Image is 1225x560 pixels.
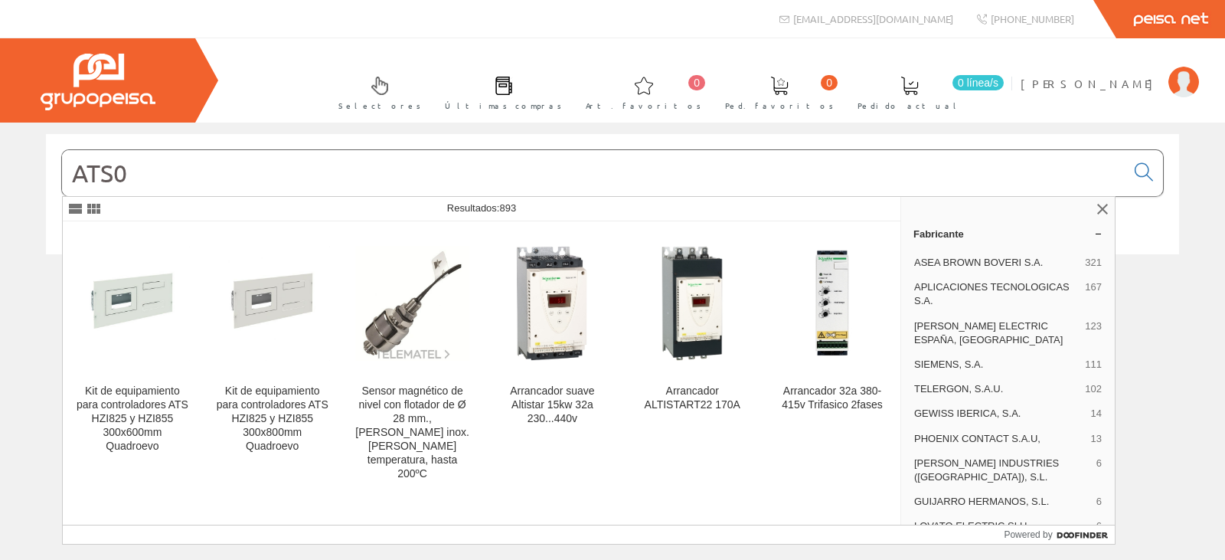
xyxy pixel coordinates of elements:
[1085,358,1102,372] span: 111
[75,246,190,361] img: Kit de equipamiento para controladores ATS HZI825 y HZI855 300x600mm Quadroevo
[1085,382,1102,396] span: 102
[430,64,570,120] a: Últimas compras
[445,98,562,113] span: Últimas compras
[1021,64,1199,78] a: [PERSON_NAME]
[1091,432,1102,446] span: 13
[1091,407,1102,421] span: 14
[495,385,609,426] div: Arrancador suave Altistar 15kw 32a 230...440v
[842,64,1008,120] a: 0 línea/s Pedido actual
[635,246,750,361] img: Arrancador ALTISTART22 170A
[622,222,762,499] a: Arrancador ALTISTART22 170A Arrancador ALTISTART22 170A
[914,319,1079,347] span: [PERSON_NAME] ELECTRIC ESPAÑA, [GEOGRAPHIC_DATA]
[586,98,701,113] span: Art. favoritos
[1004,528,1052,542] span: Powered by
[1085,280,1102,308] span: 167
[775,246,890,361] img: Arrancador 32a 380-415v Trifasico 2fases
[821,75,838,90] span: 0
[1085,256,1102,270] span: 321
[914,382,1079,396] span: TELERGON, S.A.U.
[1096,457,1102,484] span: 6
[1004,526,1115,544] a: Powered by
[46,273,1179,287] div: © Grupo Peisa
[914,280,1079,308] span: APLICACIONES TECNOLOGICAS S.A.
[901,221,1115,246] a: Fabricante
[914,519,1090,533] span: LOVATO ELECTRIC SLU
[482,222,622,499] a: Arrancador suave Altistar 15kw 32a 230...440v Arrancador suave Altistar 15kw 32a 230...440v
[952,75,1004,90] span: 0 línea/s
[1096,495,1102,509] span: 6
[857,98,962,113] span: Pedido actual
[41,54,155,110] img: Grupo Peisa
[75,385,190,454] div: Kit de equipamiento para controladores ATS HZI825 y HZI855 300x600mm Quadroevo
[914,256,1079,270] span: ASEA BROWN BOVERI S.A.
[914,432,1085,446] span: PHOENIX CONTACT S.A.U,
[914,457,1090,484] span: [PERSON_NAME] INDUSTRIES ([GEOGRAPHIC_DATA]), S.L.
[215,385,330,454] div: Kit de equipamiento para controladores ATS HZI825 y HZI855 300x800mm Quadroevo
[688,75,705,90] span: 0
[1085,319,1102,347] span: 123
[355,385,470,481] div: Sensor magnético de nivel con flotador de Ø 28 mm., [PERSON_NAME] inox. [PERSON_NAME] temperatura...
[323,64,429,120] a: Selectores
[62,150,1125,196] input: Buscar...
[495,246,609,361] img: Arrancador suave Altistar 15kw 32a 230...440v
[914,358,1079,372] span: SIEMENS, S.A.
[63,222,202,499] a: Kit de equipamiento para controladores ATS HZI825 y HZI855 300x600mm Quadroevo Kit de equipamient...
[355,246,470,361] img: Sensor magnético de nivel con flotador de Ø 28 mm., de acero inox. Alta temperatura, hasta 200ºC
[499,202,516,214] span: 893
[338,98,421,113] span: Selectores
[343,222,482,499] a: Sensor magnético de nivel con flotador de Ø 28 mm., de acero inox. Alta temperatura, hasta 200ºC ...
[447,202,516,214] span: Resultados:
[725,98,834,113] span: Ped. favoritos
[1096,519,1102,533] span: 6
[635,385,750,412] div: Arrancador ALTISTART22 170A
[991,12,1074,25] span: [PHONE_NUMBER]
[914,407,1085,421] span: GEWISS IBERICA, S.A.
[914,495,1090,509] span: GUIJARRO HERMANOS, S.L.
[793,12,953,25] span: [EMAIL_ADDRESS][DOMAIN_NAME]
[775,385,890,412] div: Arrancador 32a 380-415v Trifasico 2fases
[203,222,342,499] a: Kit de equipamiento para controladores ATS HZI825 y HZI855 300x800mm Quadroevo Kit de equipamient...
[1021,76,1161,91] span: [PERSON_NAME]
[215,246,330,361] img: Kit de equipamiento para controladores ATS HZI825 y HZI855 300x800mm Quadroevo
[763,222,902,499] a: Arrancador 32a 380-415v Trifasico 2fases Arrancador 32a 380-415v Trifasico 2fases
